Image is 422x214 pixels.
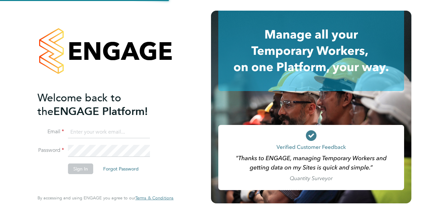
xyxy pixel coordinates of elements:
[68,163,93,174] button: Sign In
[37,147,64,154] label: Password
[98,163,144,174] button: Forgot Password
[37,91,167,118] h2: ENGAGE Platform!
[68,126,150,138] input: Enter your work email...
[37,128,64,135] label: Email
[135,195,174,201] a: Terms & Conditions
[37,91,121,118] span: Welcome back to the
[37,195,174,201] span: By accessing and using ENGAGE you agree to our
